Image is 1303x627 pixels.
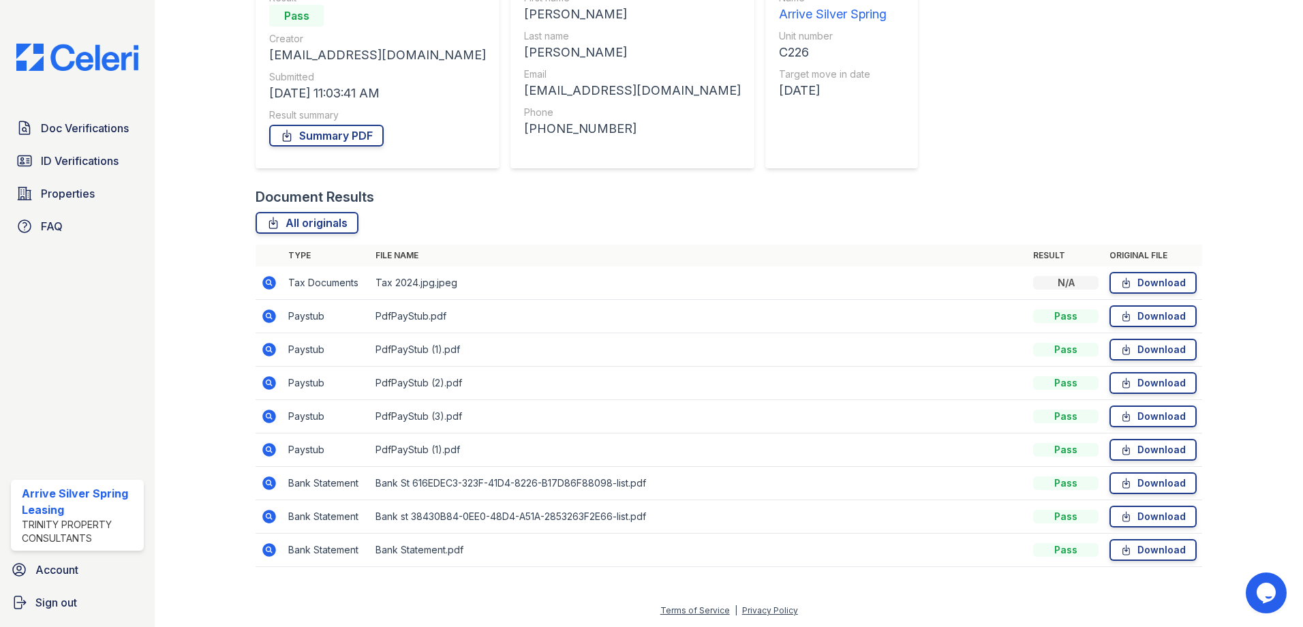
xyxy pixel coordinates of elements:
[1033,410,1099,423] div: Pass
[779,67,887,81] div: Target move in date
[5,589,149,616] a: Sign out
[269,46,486,65] div: [EMAIL_ADDRESS][DOMAIN_NAME]
[11,147,144,174] a: ID Verifications
[269,84,486,103] div: [DATE] 11:03:41 AM
[1104,245,1202,266] th: Original file
[370,433,1028,467] td: PdfPayStub (1).pdf
[1033,510,1099,523] div: Pass
[11,114,144,142] a: Doc Verifications
[1109,472,1197,494] a: Download
[524,106,741,119] div: Phone
[11,180,144,207] a: Properties
[742,605,798,615] a: Privacy Policy
[35,562,78,578] span: Account
[283,266,370,300] td: Tax Documents
[1109,272,1197,294] a: Download
[283,534,370,567] td: Bank Statement
[1109,305,1197,327] a: Download
[779,29,887,43] div: Unit number
[269,108,486,122] div: Result summary
[283,245,370,266] th: Type
[1033,476,1099,490] div: Pass
[1033,343,1099,356] div: Pass
[1033,443,1099,457] div: Pass
[524,5,741,24] div: [PERSON_NAME]
[283,433,370,467] td: Paystub
[370,467,1028,500] td: Bank St 616EDEC3-323F-41D4-8226-B17D86F88098-list.pdf
[370,266,1028,300] td: Tax 2024.jpg.jpeg
[370,367,1028,400] td: PdfPayStub (2).pdf
[370,333,1028,367] td: PdfPayStub (1).pdf
[1033,543,1099,557] div: Pass
[1109,406,1197,427] a: Download
[283,467,370,500] td: Bank Statement
[35,594,77,611] span: Sign out
[1109,539,1197,561] a: Download
[735,605,737,615] div: |
[1109,372,1197,394] a: Download
[524,81,741,100] div: [EMAIL_ADDRESS][DOMAIN_NAME]
[283,500,370,534] td: Bank Statement
[269,5,324,27] div: Pass
[524,43,741,62] div: [PERSON_NAME]
[370,400,1028,433] td: PdfPayStub (3).pdf
[1109,439,1197,461] a: Download
[660,605,730,615] a: Terms of Service
[41,218,63,234] span: FAQ
[22,485,138,518] div: Arrive Silver Spring Leasing
[269,125,384,147] a: Summary PDF
[41,153,119,169] span: ID Verifications
[1109,506,1197,527] a: Download
[779,5,887,24] div: Arrive Silver Spring
[283,367,370,400] td: Paystub
[779,81,887,100] div: [DATE]
[1109,339,1197,361] a: Download
[256,187,374,207] div: Document Results
[370,534,1028,567] td: Bank Statement.pdf
[269,70,486,84] div: Submitted
[524,29,741,43] div: Last name
[524,67,741,81] div: Email
[283,333,370,367] td: Paystub
[256,212,358,234] a: All originals
[269,32,486,46] div: Creator
[41,185,95,202] span: Properties
[779,43,887,62] div: C226
[370,245,1028,266] th: File name
[5,556,149,583] a: Account
[1028,245,1104,266] th: Result
[283,300,370,333] td: Paystub
[41,120,129,136] span: Doc Verifications
[1033,309,1099,323] div: Pass
[524,119,741,138] div: [PHONE_NUMBER]
[283,400,370,433] td: Paystub
[1246,572,1289,613] iframe: chat widget
[22,518,138,545] div: Trinity Property Consultants
[370,300,1028,333] td: PdfPayStub.pdf
[11,213,144,240] a: FAQ
[1033,276,1099,290] div: N/A
[1033,376,1099,390] div: Pass
[370,500,1028,534] td: Bank st 38430B84-0EE0-48D4-A51A-2853263F2E66-list.pdf
[5,44,149,71] img: CE_Logo_Blue-a8612792a0a2168367f1c8372b55b34899dd931a85d93a1a3d3e32e68fde9ad4.png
